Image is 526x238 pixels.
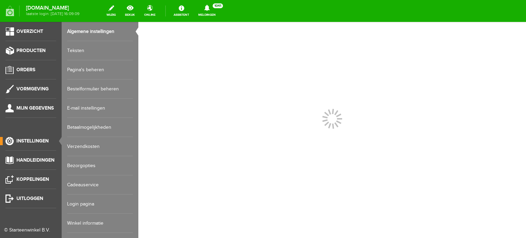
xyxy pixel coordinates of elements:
[16,67,35,73] span: Orders
[67,214,133,233] a: Winkel informatie
[102,3,120,18] a: wijzig
[16,157,54,163] span: Handleidingen
[67,99,133,118] a: E-mail instellingen
[4,227,52,234] div: © Starteenwinkel B.V.
[16,86,49,92] span: Vormgeving
[67,118,133,137] a: Betaalmogelijkheden
[67,137,133,156] a: Verzendkosten
[26,12,79,16] span: laatste login: [DATE] 16:09:09
[170,3,193,18] a: Assistent
[16,28,43,34] span: Overzicht
[67,175,133,195] a: Cadeauservice
[213,3,223,8] span: 1041
[67,79,133,99] a: Bestelformulier beheren
[67,22,133,41] a: Algemene instellingen
[16,196,43,201] span: Uitloggen
[26,6,79,10] strong: [DOMAIN_NAME]
[67,60,133,79] a: Pagina's beheren
[67,195,133,214] a: Login pagina
[67,41,133,60] a: Teksten
[16,138,49,144] span: Instellingen
[16,105,54,111] span: Mijn gegevens
[140,3,160,18] a: online
[16,48,46,53] span: Producten
[194,3,220,18] a: Meldingen1041
[67,156,133,175] a: Bezorgopties
[16,176,49,182] span: Koppelingen
[121,3,139,18] a: bekijk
